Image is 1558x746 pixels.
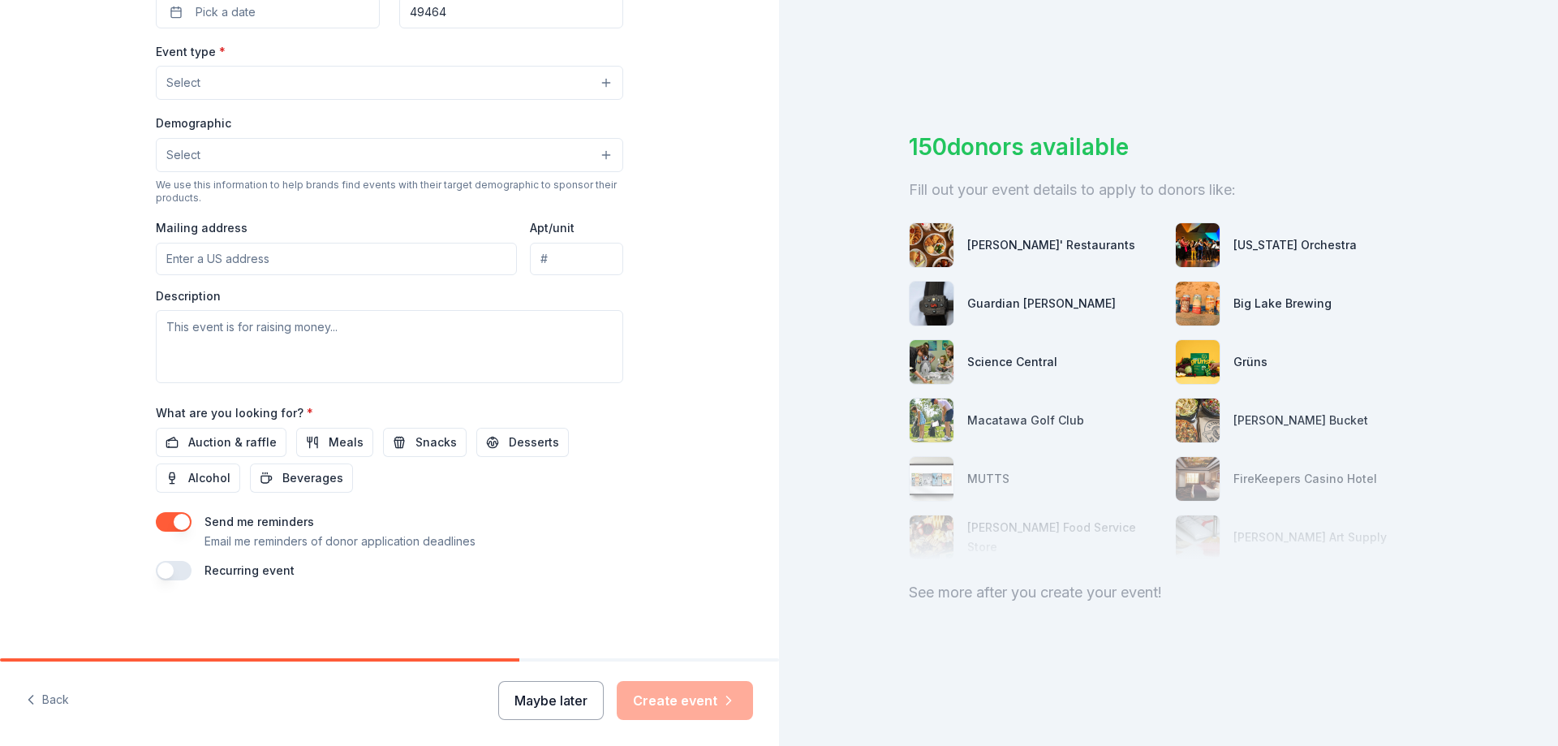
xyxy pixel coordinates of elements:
label: Send me reminders [204,515,314,528]
label: Demographic [156,115,231,132]
div: 150 donors available [909,130,1428,164]
button: Alcohol [156,464,240,493]
input: # [530,243,623,275]
button: Auction & raffle [156,428,286,457]
div: We use this information to help brands find events with their target demographic to sponsor their... [156,179,623,205]
div: [PERSON_NAME]' Restaurants [967,235,1135,255]
span: Alcohol [188,468,230,488]
p: Email me reminders of donor application deadlines [204,532,476,551]
div: [US_STATE] Orchestra [1233,235,1357,255]
button: Desserts [476,428,569,457]
span: Select [166,73,200,93]
img: photo for Grüns [1176,340,1220,384]
div: Grüns [1233,352,1267,372]
button: Back [26,683,69,718]
label: Apt/unit [530,220,575,236]
input: Enter a US address [156,243,517,275]
span: Pick a date [196,2,256,22]
button: Maybe later [498,681,604,720]
button: Select [156,138,623,172]
div: See more after you create your event! [909,580,1428,606]
span: Select [166,145,200,165]
span: Meals [329,433,364,452]
label: Recurring event [204,563,295,577]
span: Desserts [509,433,559,452]
button: Beverages [250,464,353,493]
span: Beverages [282,468,343,488]
button: Select [156,66,623,100]
img: photo for Science Central [910,340,953,384]
button: Snacks [383,428,467,457]
div: Science Central [967,352,1057,372]
img: photo for Minnesota Orchestra [1176,223,1220,267]
label: Event type [156,44,226,60]
label: What are you looking for? [156,405,313,421]
img: photo for Russ' Restaurants [910,223,953,267]
span: Snacks [415,433,457,452]
img: photo for Big Lake Brewing [1176,282,1220,326]
img: photo for Guardian Angel Device [910,282,953,326]
div: Fill out your event details to apply to donors like: [909,177,1428,203]
span: Auction & raffle [188,433,277,452]
label: Mailing address [156,220,247,236]
label: Description [156,288,221,304]
button: Meals [296,428,373,457]
div: Big Lake Brewing [1233,294,1332,313]
div: Guardian [PERSON_NAME] [967,294,1116,313]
